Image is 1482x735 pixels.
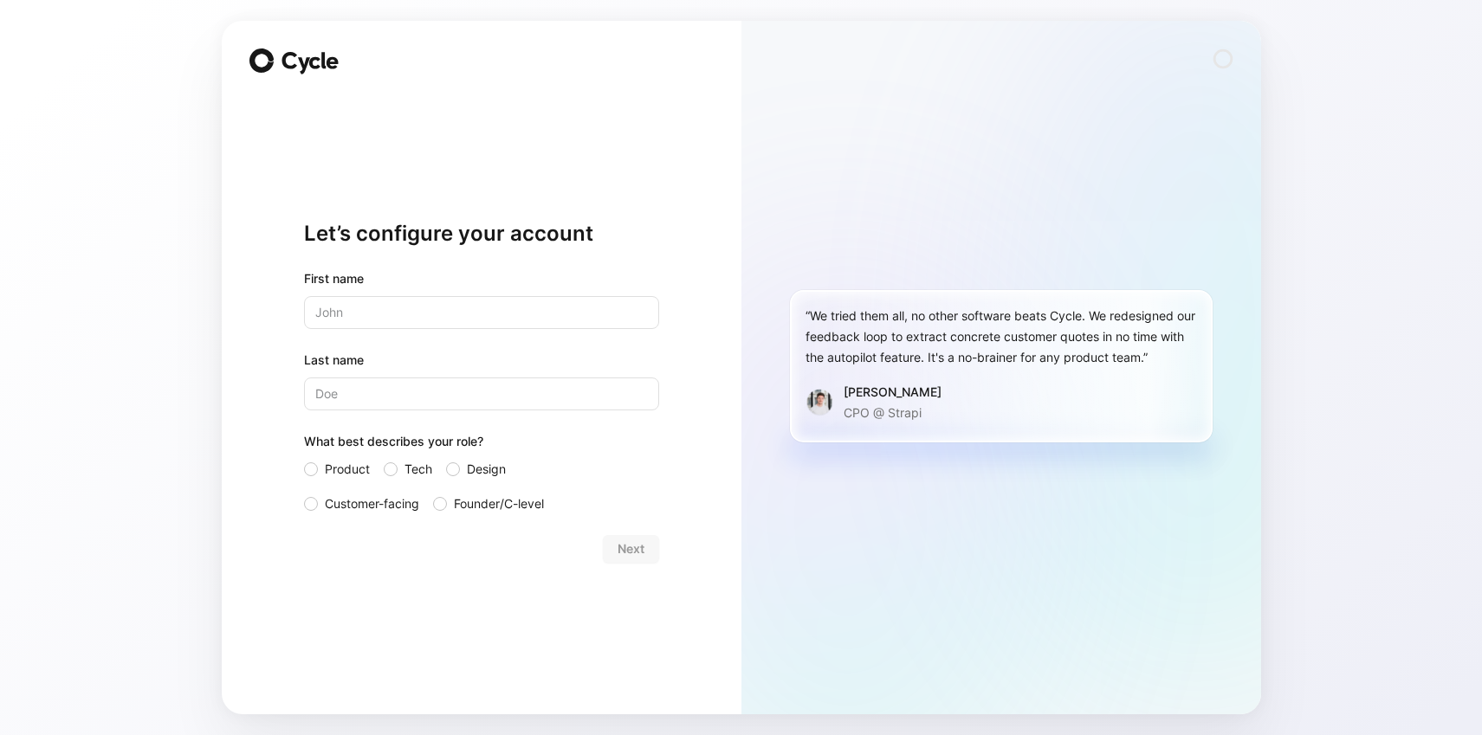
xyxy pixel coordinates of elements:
input: Doe [304,377,659,410]
div: “We tried them all, no other software beats Cycle. We redesigned our feedback loop to extract con... [806,306,1197,368]
label: Last name [304,350,659,371]
p: CPO @ Strapi [844,403,942,423]
input: John [304,296,659,329]
span: Tech [404,459,432,480]
span: Product [325,459,370,480]
span: Design [467,459,506,480]
span: Founder/C-level [454,493,544,514]
div: [PERSON_NAME] [844,382,942,403]
h1: Let’s configure your account [304,220,659,248]
div: What best describes your role? [304,431,659,459]
div: First name [304,268,659,289]
span: Customer-facing [325,493,419,514]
